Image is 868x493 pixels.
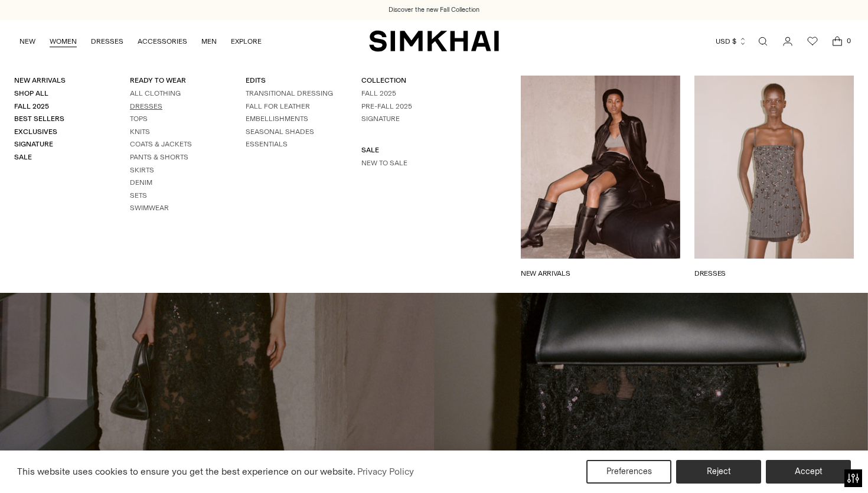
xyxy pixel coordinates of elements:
[138,28,187,54] a: ACCESSORIES
[355,463,416,481] a: Privacy Policy (opens in a new tab)
[776,30,800,53] a: Go to the account page
[586,460,671,484] button: Preferences
[369,30,499,53] a: SIMKHAI
[843,35,854,46] span: 0
[825,30,849,53] a: Open cart modal
[751,30,775,53] a: Open search modal
[801,30,824,53] a: Wishlist
[201,28,217,54] a: MEN
[389,5,479,15] a: Discover the new Fall Collection
[17,466,355,477] span: This website uses cookies to ensure you get the best experience on our website.
[766,460,851,484] button: Accept
[50,28,77,54] a: WOMEN
[231,28,262,54] a: EXPLORE
[19,28,35,54] a: NEW
[716,28,747,54] button: USD $
[91,28,123,54] a: DRESSES
[676,460,761,484] button: Reject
